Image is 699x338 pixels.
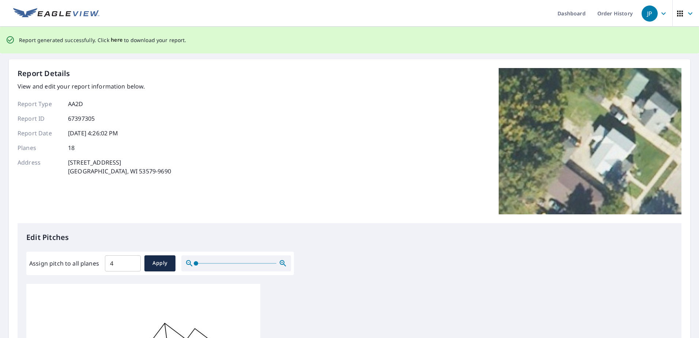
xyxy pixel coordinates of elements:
[499,68,681,214] img: Top image
[18,82,171,91] p: View and edit your report information below.
[18,99,61,108] p: Report Type
[13,8,99,19] img: EV Logo
[105,253,141,274] input: 00.0
[144,255,175,271] button: Apply
[18,68,70,79] p: Report Details
[68,129,118,138] p: [DATE] 4:26:02 PM
[68,114,95,123] p: 67397305
[150,259,170,268] span: Apply
[18,143,61,152] p: Planes
[642,5,658,22] div: JP
[18,114,61,123] p: Report ID
[18,158,61,176] p: Address
[26,232,673,243] p: Edit Pitches
[68,143,75,152] p: 18
[18,129,61,138] p: Report Date
[19,35,186,45] p: Report generated successfully. Click to download your report.
[68,99,83,108] p: AA2D
[111,35,123,45] button: here
[68,158,171,176] p: [STREET_ADDRESS] [GEOGRAPHIC_DATA], WI 53579-9690
[29,259,99,268] label: Assign pitch to all planes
